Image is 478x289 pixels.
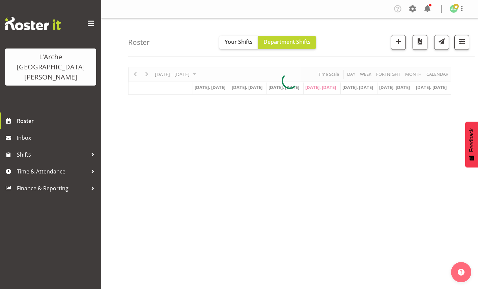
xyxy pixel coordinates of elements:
img: adrian-garduque52.jpg [450,5,458,13]
span: Roster [17,116,98,126]
button: Send a list of all shifts for the selected filtered period to all rostered employees. [434,35,449,50]
span: Feedback [469,128,475,152]
button: Download a PDF of the roster according to the set date range. [413,35,427,50]
div: L'Arche [GEOGRAPHIC_DATA][PERSON_NAME] [12,52,89,82]
span: Department Shifts [263,38,311,45]
span: Your Shifts [225,38,253,45]
span: Inbox [17,133,98,143]
button: Your Shifts [219,36,258,49]
button: Feedback - Show survey [465,122,478,167]
span: Time & Attendance [17,166,88,176]
button: Add a new shift [391,35,406,50]
span: Shifts [17,150,88,160]
img: Rosterit website logo [5,17,61,30]
button: Filter Shifts [454,35,469,50]
span: Finance & Reporting [17,183,88,193]
img: help-xxl-2.png [458,269,465,276]
h4: Roster [128,38,150,46]
button: Department Shifts [258,36,316,49]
